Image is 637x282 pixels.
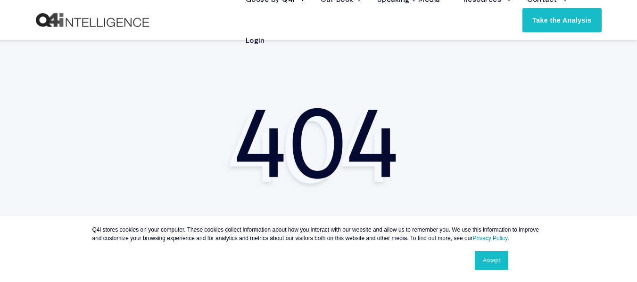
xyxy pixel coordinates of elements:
[472,235,507,242] a: Privacy Policy
[36,13,149,27] a: Back to Home
[92,226,545,242] p: Q4i stores cookies on your computer. These cookies collect information about how you interact wit...
[234,20,265,61] a: Login
[475,251,508,270] a: Accept
[36,13,149,27] img: Q4intelligence, LLC logo
[522,8,601,32] a: Take the Analysis
[224,99,413,191] img: 404 Page Not Found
